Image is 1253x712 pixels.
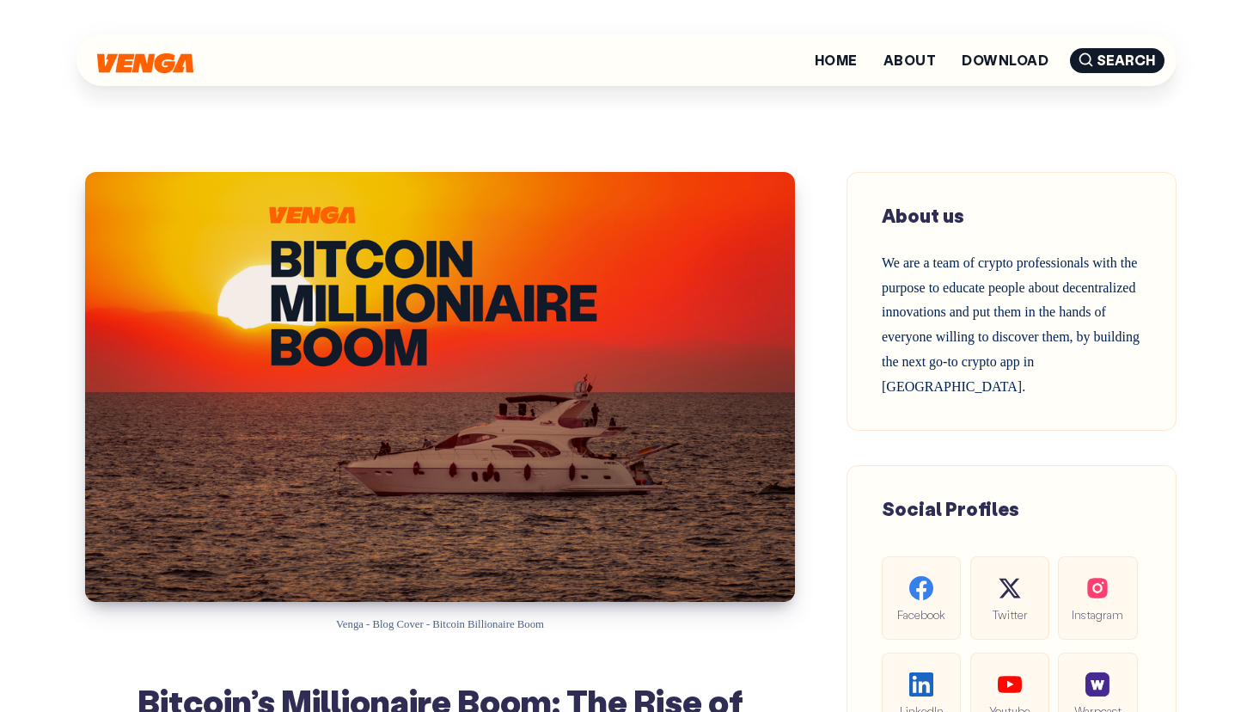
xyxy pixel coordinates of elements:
[882,496,1019,521] span: Social Profiles
[882,556,961,640] a: Facebook
[895,605,947,624] span: Facebook
[85,172,795,602] img: Bitcoin’s Millionaire Boom: The Rise of a Digital Aristocracy
[1070,48,1164,73] span: Search
[998,672,1022,697] img: social-youtube.99db9aba05279f803f3e7a4a838dfb6c.svg
[97,53,193,73] img: Venga Blog
[883,53,936,67] a: About
[1072,605,1123,624] span: Instagram
[882,255,1140,394] span: We are a team of crypto professionals with the purpose to educate people about decentralized inno...
[962,53,1048,67] a: Download
[970,556,1049,640] a: Twitter
[336,618,544,630] span: Venga - Blog Cover - Bitcoin Billionaire Boom
[1085,672,1109,697] img: social-warpcast.e8a23a7ed3178af0345123c41633f860.png
[909,672,933,697] img: social-linkedin.be646fe421ccab3a2ad91cb58bdc9694.svg
[815,53,858,67] a: Home
[882,203,964,228] span: About us
[984,605,1036,624] span: Twitter
[1058,556,1137,640] a: Instagram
